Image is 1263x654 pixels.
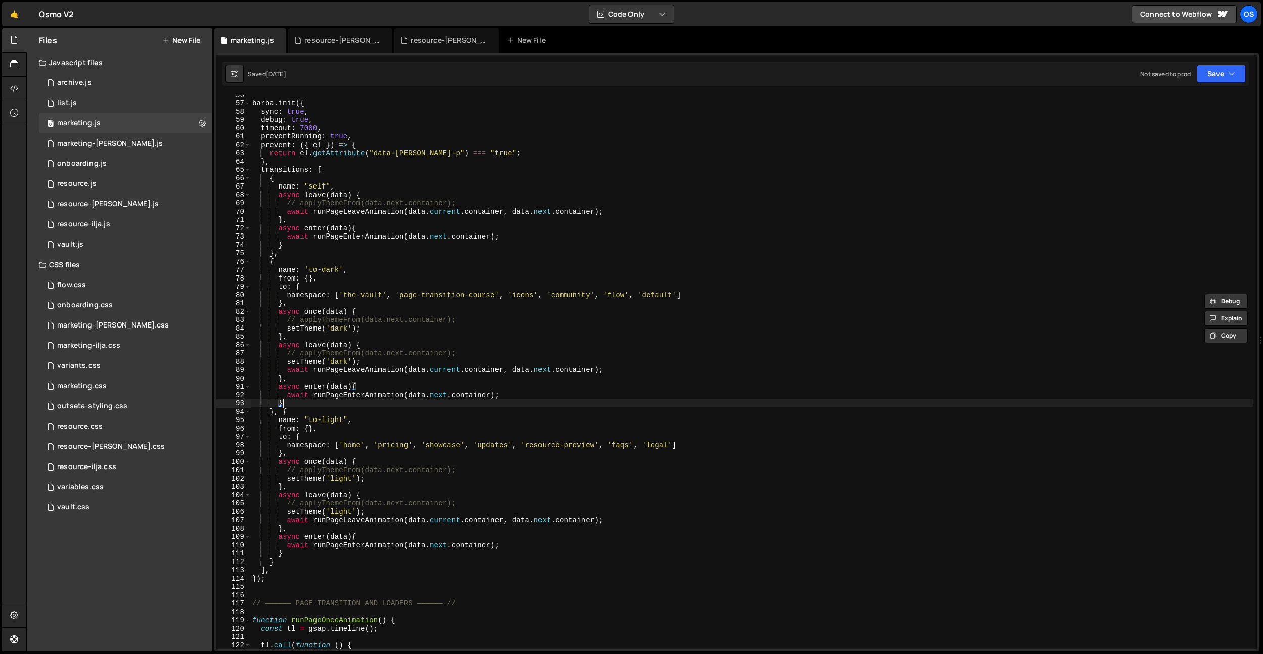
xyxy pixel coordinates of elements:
div: Javascript files [27,53,212,73]
div: 118 [216,608,251,617]
div: marketing.css [57,382,107,391]
div: 16596/48092.js [39,154,212,174]
div: 72 [216,224,251,233]
div: resource-[PERSON_NAME].js [57,200,159,209]
div: 97 [216,433,251,441]
div: vault.css [57,503,89,512]
div: 16596/47552.css [39,275,212,295]
div: 85 [216,333,251,341]
div: 77 [216,266,251,274]
div: 92 [216,391,251,400]
div: 111 [216,549,251,558]
div: 108 [216,525,251,533]
div: 103 [216,483,251,491]
div: 101 [216,466,251,475]
button: Explain [1204,311,1248,326]
div: 16596/46199.css [39,416,212,437]
a: Connect to Webflow [1132,5,1237,23]
div: 16596/45422.js [39,113,212,133]
div: 16596/45424.js [39,133,212,154]
div: 83 [216,316,251,324]
div: 114 [216,575,251,583]
div: marketing.js [231,35,274,45]
div: 119 [216,616,251,625]
div: 115 [216,583,251,591]
div: 79 [216,283,251,291]
div: 73 [216,232,251,241]
div: 100 [216,458,251,466]
div: 95 [216,416,251,425]
div: 117 [216,599,251,608]
div: 61 [216,132,251,141]
div: 16596/45153.css [39,497,212,518]
div: 88 [216,358,251,366]
div: 116 [216,591,251,600]
div: 75 [216,249,251,258]
div: resource-[PERSON_NAME].js [411,35,486,45]
div: 16596/47731.css [39,336,212,356]
div: 107 [216,516,251,525]
button: New File [162,36,200,44]
div: 104 [216,491,251,500]
div: 59 [216,116,251,124]
div: variants.css [57,361,101,370]
div: 16596/45156.css [39,396,212,416]
div: 16596/46183.js [39,174,212,194]
div: resource-ilja.css [57,462,116,472]
div: 98 [216,441,251,450]
div: 67 [216,182,251,191]
div: 109 [216,533,251,541]
div: 84 [216,324,251,333]
div: 99 [216,449,251,458]
div: marketing-[PERSON_NAME].css [57,321,169,330]
div: 70 [216,208,251,216]
div: 112 [216,558,251,567]
div: 63 [216,149,251,158]
div: onboarding.css [57,301,113,310]
button: Debug [1204,294,1248,309]
div: 64 [216,158,251,166]
div: 87 [216,349,251,358]
div: 74 [216,241,251,250]
div: 68 [216,191,251,200]
div: 71 [216,216,251,224]
div: 96 [216,425,251,433]
div: 102 [216,475,251,483]
button: Copy [1204,328,1248,343]
div: 62 [216,141,251,150]
div: 110 [216,541,251,550]
div: 58 [216,108,251,116]
div: 16596/45154.css [39,477,212,497]
div: [DATE] [266,70,286,78]
div: 122 [216,641,251,650]
div: list.js [57,99,77,108]
div: outseta-styling.css [57,402,127,411]
div: resource-[PERSON_NAME].css [57,442,165,451]
div: resource-[PERSON_NAME].css [304,35,380,45]
div: marketing-ilja.css [57,341,120,350]
div: 16596/46194.js [39,194,212,214]
div: 78 [216,274,251,283]
div: 89 [216,366,251,375]
div: resource.js [57,179,97,189]
a: 🤙 [2,2,27,26]
div: 16596/45446.css [39,376,212,396]
div: resource-ilja.js [57,220,110,229]
div: 65 [216,166,251,174]
div: marketing-[PERSON_NAME].js [57,139,163,148]
div: 106 [216,508,251,517]
div: 90 [216,375,251,383]
div: 113 [216,566,251,575]
div: 16596/46196.css [39,437,212,457]
div: onboarding.js [57,159,107,168]
div: 76 [216,258,251,266]
div: 91 [216,383,251,391]
a: Os [1240,5,1258,23]
div: 81 [216,299,251,308]
div: 16596/46198.css [39,457,212,477]
button: Save [1197,65,1246,83]
div: 121 [216,633,251,641]
div: 16596/45511.css [39,356,212,376]
div: CSS files [27,255,212,275]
